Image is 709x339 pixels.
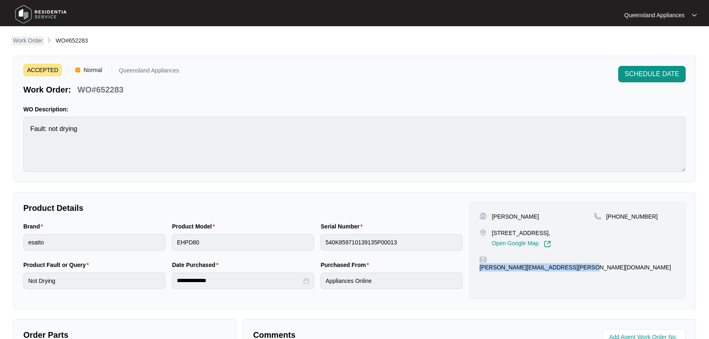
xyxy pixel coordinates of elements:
img: user-pin [479,212,487,220]
label: Product Model [172,222,218,231]
label: Purchased From [321,261,372,269]
input: Date Purchased [177,276,302,285]
img: map-pin [594,212,601,220]
a: Work Order [11,36,44,45]
p: Queensland Appliances [119,68,179,76]
p: [STREET_ADDRESS], [492,229,551,237]
p: Work Order [13,36,43,45]
p: Queensland Appliances [624,11,684,19]
input: Purchased From [321,273,463,289]
p: [PERSON_NAME] [492,212,539,221]
span: ACCEPTED [23,64,62,76]
label: Date Purchased [172,261,221,269]
span: WO#652283 [56,37,88,44]
img: map-pin [479,256,487,263]
span: SCHEDULE DATE [625,69,679,79]
p: [PHONE_NUMBER] [606,212,658,221]
img: map-pin [479,229,487,236]
input: Product Model [172,234,314,251]
p: Product Details [23,202,463,214]
label: Brand [23,222,46,231]
img: residentia service logo [12,2,70,27]
a: Open Google Map [492,240,551,248]
img: Link-External [544,240,551,248]
label: Serial Number [321,222,366,231]
label: Product Fault or Query [23,261,92,269]
img: Vercel Logo [75,68,80,72]
button: SCHEDULE DATE [618,66,686,82]
img: dropdown arrow [692,13,697,17]
textarea: Fault: not drying [23,117,686,172]
p: [PERSON_NAME][EMAIL_ADDRESS][PERSON_NAME][DOMAIN_NAME] [479,263,671,271]
span: Normal [80,64,105,76]
p: WO#652283 [77,84,123,95]
input: Brand [23,234,165,251]
p: WO Description: [23,105,686,113]
p: Work Order: [23,84,71,95]
input: Product Fault or Query [23,273,165,289]
img: chevron-right [46,37,52,43]
input: Serial Number [321,234,463,251]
